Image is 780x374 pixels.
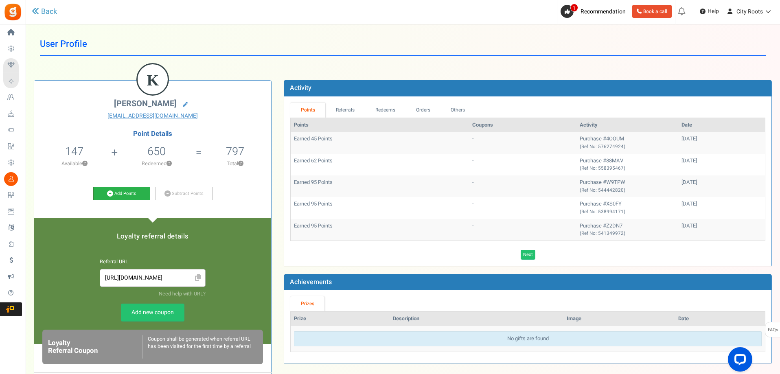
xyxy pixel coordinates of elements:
[191,271,204,285] span: Click to Copy
[563,312,675,326] th: Image
[159,290,206,297] a: Need help with URL?
[48,339,142,354] h6: Loyalty Referral Coupon
[138,64,168,96] figcaption: K
[681,200,762,208] div: [DATE]
[767,322,778,338] span: FAQs
[469,132,576,153] td: -
[290,103,325,118] a: Points
[580,208,625,215] small: (Ref No: 538994171)
[697,5,722,18] a: Help
[290,83,311,93] b: Activity
[521,250,535,260] a: Next
[34,130,271,138] h4: Point Details
[681,179,762,186] div: [DATE]
[469,197,576,219] td: -
[469,154,576,175] td: -
[142,335,257,359] div: Coupon shall be generated when referral URL has been visited for the first time by a referral
[100,259,206,265] h6: Referral URL
[238,161,243,166] button: ?
[581,7,626,16] span: Recommendation
[580,187,625,194] small: (Ref No: 544442820)
[469,219,576,241] td: -
[365,103,406,118] a: Redeems
[681,135,762,143] div: [DATE]
[681,222,762,230] div: [DATE]
[390,312,563,326] th: Description
[40,112,265,120] a: [EMAIL_ADDRESS][DOMAIN_NAME]
[147,145,166,157] h5: 650
[576,197,678,219] td: Purchase #XS0FY
[82,161,88,166] button: ?
[580,230,625,237] small: (Ref No: 541349972)
[675,312,765,326] th: Date
[580,143,625,150] small: (Ref No: 576274924)
[576,132,678,153] td: Purchase #4OOUM
[469,175,576,197] td: -
[114,98,177,109] span: [PERSON_NAME]
[4,3,22,21] img: Gratisfaction
[576,219,678,241] td: Purchase #Z2DN7
[156,187,213,201] a: Subtract Points
[291,175,469,197] td: Earned 95 Points
[65,143,83,160] span: 147
[405,103,440,118] a: Orders
[167,161,172,166] button: ?
[681,157,762,165] div: [DATE]
[291,118,469,132] th: Points
[42,233,263,240] h5: Loyalty referral details
[291,312,389,326] th: Prize
[291,219,469,241] td: Earned 95 Points
[226,145,244,157] h5: 797
[118,160,195,167] p: Redeemed
[561,5,629,18] a: 1 Recommendation
[93,187,150,201] a: Add Points
[706,7,719,15] span: Help
[678,118,765,132] th: Date
[576,175,678,197] td: Purchase #W9TPW
[576,118,678,132] th: Activity
[291,132,469,153] td: Earned 45 Points
[736,7,763,16] span: City Roots
[290,296,324,311] a: Prizes
[576,154,678,175] td: Purchase #88MAV
[38,160,110,167] p: Available
[580,165,625,172] small: (Ref No: 558395467)
[40,33,766,56] h1: User Profile
[440,103,475,118] a: Others
[294,331,762,346] div: No gifts are found
[121,304,184,322] a: Add new coupon
[469,118,576,132] th: Coupons
[325,103,365,118] a: Referrals
[290,277,332,287] b: Achievements
[291,197,469,219] td: Earned 95 Points
[203,160,267,167] p: Total
[632,5,672,18] a: Book a call
[570,4,578,12] span: 1
[291,154,469,175] td: Earned 62 Points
